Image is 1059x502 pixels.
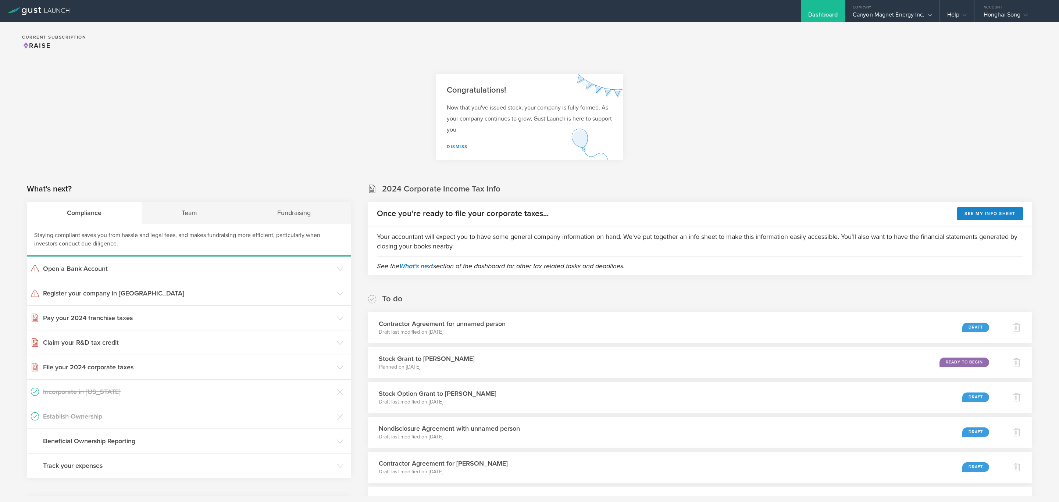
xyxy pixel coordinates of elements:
div: Compliance [27,202,142,224]
div: Dashboard [808,11,838,22]
button: See my info sheet [957,207,1023,220]
div: Draft [962,427,989,437]
h3: Open a Bank Account [43,264,333,273]
h3: Incorporate in [US_STATE] [43,387,333,397]
div: Nondisclosure Agreement with unnamed personDraft last modified on [DATE]Draft [368,417,1001,448]
h2: Once you're ready to file your corporate taxes... [377,208,549,219]
p: Draft last modified on [DATE] [379,468,508,476]
h2: To do [382,294,403,304]
div: Contractor Agreement for unnamed personDraft last modified on [DATE]Draft [368,312,1001,343]
a: Dismiss [447,144,468,149]
h3: File your 2024 corporate taxes [43,362,333,372]
div: Draft [962,323,989,332]
a: What's next [399,262,433,270]
div: Stock Option Grant to [PERSON_NAME]Draft last modified on [DATE]Draft [368,382,1001,413]
div: Contractor Agreement for [PERSON_NAME]Draft last modified on [DATE]Draft [368,452,1001,483]
h2: 2024 Corporate Income Tax Info [382,184,500,194]
p: Draft last modified on [DATE] [379,433,520,441]
p: Draft last modified on [DATE] [379,398,496,406]
h3: Claim your R&D tax credit [43,338,333,347]
p: Your accountant will expect you to have some general company information on hand. We've put toget... [377,232,1023,251]
div: Staying compliant saves you from hassle and legal fees, and makes fundraising more efficient, par... [27,224,351,257]
div: Canyon Magnet Energy Inc. [853,11,932,22]
h3: Track your expenses [43,461,333,470]
div: Draft [962,392,989,402]
h3: Stock Grant to [PERSON_NAME] [379,354,475,363]
p: Planned on [DATE] [379,363,475,371]
h3: Pay your 2024 franchise taxes [43,313,333,323]
h3: Beneficial Ownership Reporting [43,436,333,446]
div: Fundraising [237,202,350,224]
p: Now that you've issued stock, your company is fully formed. As your company continues to grow, Gu... [447,102,612,135]
em: See the section of the dashboard for other tax related tasks and deadlines. [377,262,625,270]
h3: Stock Option Grant to [PERSON_NAME] [379,389,496,398]
h2: What's next? [27,184,72,194]
h3: Establish Ownership [43,412,333,421]
div: Honghai Song [984,11,1046,22]
p: Draft last modified on [DATE] [379,329,506,336]
h2: Current Subscription [22,35,86,39]
div: Help [947,11,967,22]
span: Raise [22,42,51,50]
h2: Congratulations! [447,85,612,96]
h3: Nondisclosure Agreement with unnamed person [379,424,520,433]
div: Ready to Begin [939,358,989,367]
h3: Contractor Agreement for unnamed person [379,319,506,329]
h3: Contractor Agreement for [PERSON_NAME] [379,459,508,468]
h3: Register your company in [GEOGRAPHIC_DATA] [43,288,333,298]
div: Draft [962,462,989,472]
div: Team [142,202,237,224]
div: Stock Grant to [PERSON_NAME]Planned on [DATE]Ready to Begin [368,347,1001,378]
